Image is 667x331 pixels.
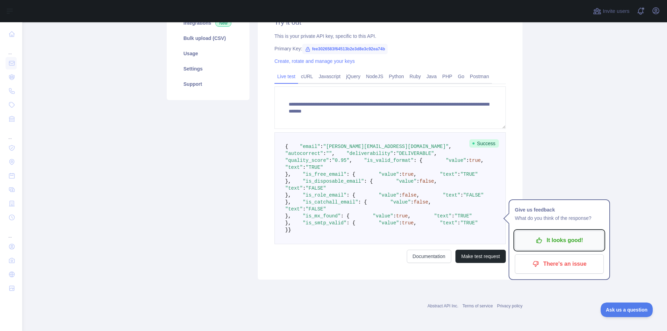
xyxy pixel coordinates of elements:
[285,151,323,156] span: "autocorrect"
[393,151,396,156] span: :
[285,206,303,212] span: "text"
[455,250,506,263] button: Make test request
[302,44,388,54] span: fee3026583f64513b2e3d8e3c92ea74b
[285,179,291,184] span: },
[443,192,460,198] span: "text"
[285,220,291,226] span: },
[424,71,440,82] a: Java
[454,213,472,219] span: "TRUE"
[440,172,457,177] span: "text"
[306,185,326,191] span: "FALSE"
[364,158,414,163] span: "is_valid_format"
[407,71,424,82] a: Ruby
[175,15,241,31] a: Integrations New
[346,192,355,198] span: : {
[349,158,352,163] span: ,
[303,185,305,191] span: :
[463,192,484,198] span: "FALSE"
[303,179,364,184] span: "is_disposable_email"
[274,58,355,64] a: Create, rotate and manage your keys
[460,220,478,226] span: "TRUE"
[332,158,349,163] span: "0.95"
[285,185,303,191] span: "text"
[332,151,335,156] span: ,
[497,304,522,308] a: Privacy policy
[326,151,332,156] span: ""
[460,172,478,177] span: "TRUE"
[520,234,599,246] p: It looks good!
[306,165,323,170] span: "TRUE"
[411,199,413,205] span: :
[434,151,437,156] span: ,
[379,172,399,177] span: "value"
[363,71,386,82] a: NodeJS
[469,139,499,148] span: Success
[455,71,467,82] a: Go
[399,220,402,226] span: :
[329,158,332,163] span: :
[434,179,437,184] span: ,
[439,71,455,82] a: PHP
[452,213,454,219] span: :
[288,227,291,233] span: }
[346,220,355,226] span: : {
[6,126,17,140] div: ...
[215,20,231,27] span: New
[379,192,399,198] span: "value"
[408,213,411,219] span: ,
[285,165,303,170] span: "text"
[440,220,457,226] span: "text"
[515,214,604,222] p: What do you think of the response?
[300,144,320,149] span: "email"
[316,71,343,82] a: Javascript
[298,71,316,82] a: cURL
[175,46,241,61] a: Usage
[274,71,298,82] a: Live test
[306,206,326,212] span: "FALSE"
[320,144,323,149] span: :
[323,144,448,149] span: "[PERSON_NAME][EMAIL_ADDRESS][DOMAIN_NAME]"
[414,172,417,177] span: ,
[515,206,604,214] h1: Give us feedback
[458,220,460,226] span: :
[379,220,399,226] span: "value"
[285,199,291,205] span: },
[341,213,349,219] span: : {
[303,213,340,219] span: "is_mx_found"
[274,17,506,27] h2: Try it out
[520,258,599,270] p: There's an issue
[323,151,326,156] span: :
[303,220,346,226] span: "is_smtp_valid"
[285,213,291,219] span: },
[303,165,305,170] span: :
[467,71,492,82] a: Postman
[469,158,481,163] span: true
[390,199,411,205] span: "value"
[358,199,367,205] span: : {
[274,33,506,40] div: This is your private API key, specific to this API.
[399,172,402,177] span: :
[6,225,17,239] div: ...
[414,220,417,226] span: ,
[592,6,631,17] button: Invite users
[346,172,355,177] span: : {
[303,172,346,177] span: "is_free_email"
[407,250,451,263] a: Documentation
[285,227,288,233] span: }
[393,213,396,219] span: :
[6,42,17,56] div: ...
[515,254,604,274] button: There's an issue
[303,199,358,205] span: "is_catchall_email"
[285,172,291,177] span: },
[417,179,419,184] span: :
[396,213,408,219] span: true
[414,199,428,205] span: false
[428,304,459,308] a: Abstract API Inc.
[396,179,417,184] span: "value"
[343,71,363,82] a: jQuery
[449,144,452,149] span: ,
[373,213,393,219] span: "value"
[175,76,241,92] a: Support
[481,158,484,163] span: ,
[458,172,460,177] span: :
